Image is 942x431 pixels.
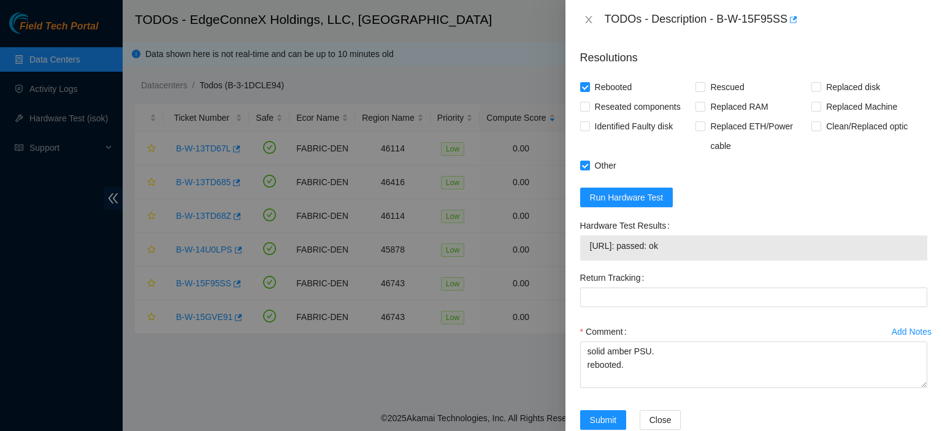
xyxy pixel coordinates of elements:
label: Comment [580,322,632,341]
button: Run Hardware Test [580,188,673,207]
p: Resolutions [580,40,927,66]
button: Add Notes [891,322,932,341]
span: Replaced Machine [821,97,902,116]
span: Rebooted [590,77,637,97]
button: Close [640,410,681,430]
span: Other [590,156,621,175]
span: Replaced disk [821,77,885,97]
button: Close [580,14,597,26]
div: Add Notes [892,327,932,336]
span: Replaced RAM [705,97,773,116]
label: Hardware Test Results [580,216,675,235]
span: close [584,15,594,25]
span: Run Hardware Test [590,191,664,204]
span: Replaced ETH/Power cable [705,116,811,156]
div: TODOs - Description - B-W-15F95SS [605,10,927,29]
textarea: Comment [580,341,927,388]
span: Close [649,413,672,427]
label: Return Tracking [580,268,649,288]
input: Return Tracking [580,288,927,307]
span: Rescued [705,77,749,97]
span: Identified Faulty disk [590,116,678,136]
span: Reseated components [590,97,686,116]
span: [URL]: passed: ok [590,239,917,253]
button: Submit [580,410,627,430]
span: Clean/Replaced optic [821,116,913,136]
span: Submit [590,413,617,427]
